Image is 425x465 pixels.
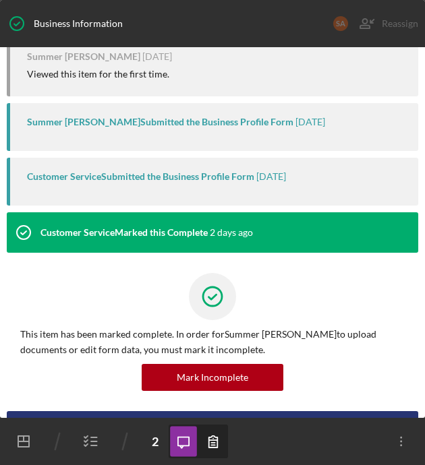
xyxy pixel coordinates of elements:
[34,18,123,29] div: Business Information
[142,364,283,391] button: Mark Incomplete
[27,117,293,127] div: Summer [PERSON_NAME] Submitted the Business Profile Form
[177,364,248,391] div: Mark Incomplete
[295,117,325,127] time: 2025-09-26 18:28
[256,171,286,182] time: 2025-10-06 21:40
[205,411,247,438] div: Comment
[40,227,208,238] div: Customer Service Marked this Complete
[210,227,253,238] time: 2025-10-08 23:28
[27,51,140,62] div: Summer [PERSON_NAME]
[7,411,418,438] button: Comment
[382,10,418,37] div: Reassign
[142,51,172,62] time: 2025-09-26 18:23
[142,428,169,455] div: 2
[20,327,405,357] p: This item has been marked complete. In order for Summer [PERSON_NAME] to upload documents or edit...
[27,69,169,80] div: Viewed this item for the first time.
[333,16,348,31] div: S A
[327,10,425,37] button: SAReassign
[27,171,254,182] div: Customer Service Submitted the Business Profile Form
